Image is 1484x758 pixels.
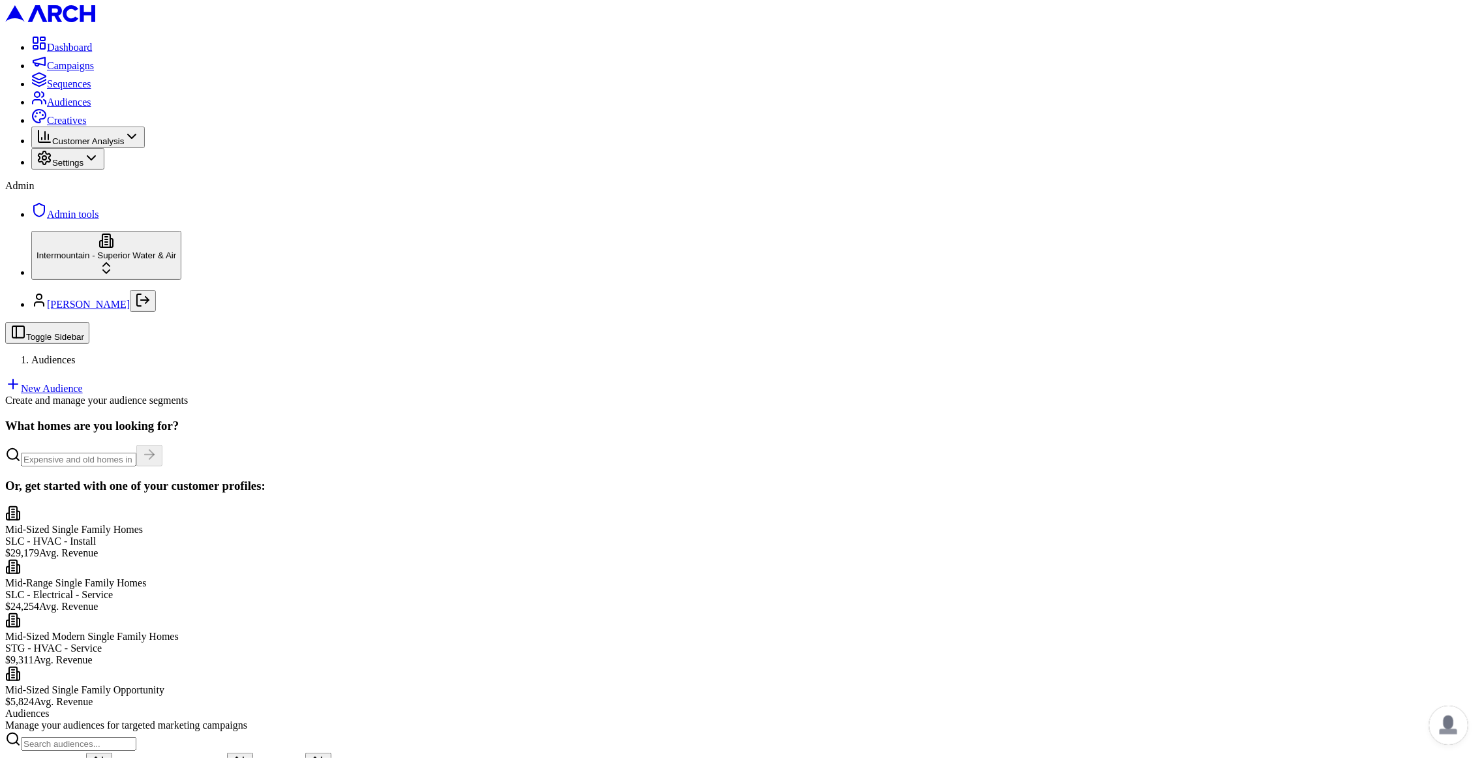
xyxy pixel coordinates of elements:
span: $ 29,179 [5,547,39,558]
a: Admin tools [31,209,99,220]
button: Settings [31,148,104,170]
span: Campaigns [47,60,94,71]
span: SLC - HVAC - Install [5,536,96,547]
a: Creatives [31,115,86,126]
div: Open chat [1429,706,1468,745]
a: Audiences [31,97,91,108]
h3: What homes are you looking for? [5,419,1479,433]
div: Mid-Sized Single Family Opportunity [5,684,1479,696]
span: $ 5,824 [5,696,34,707]
div: Mid-Sized Modern Single Family Homes [5,631,1479,643]
input: Expensive and old homes in greater SF Bay Area [21,453,136,466]
span: Settings [52,158,83,168]
button: Log out [130,290,156,312]
div: Mid-Sized Single Family Homes [5,524,1479,536]
span: Toggle Sidebar [26,332,84,342]
a: Sequences [31,78,91,89]
span: $ 9,311 [5,654,33,665]
div: Manage your audiences for targeted marketing campaigns [5,720,1479,731]
span: $ 24,254 [5,601,39,612]
span: Avg. Revenue [39,601,98,612]
span: Sequences [47,78,91,89]
button: Intermountain - Superior Water & Air [31,231,181,280]
span: Customer Analysis [52,136,124,146]
span: Intermountain - Superior Water & Air [37,250,176,260]
a: New Audience [5,383,83,394]
div: Admin [5,180,1479,192]
span: Dashboard [47,42,92,53]
span: Audiences [47,97,91,108]
button: Toggle Sidebar [5,322,89,344]
span: Avg. Revenue [34,696,93,707]
h3: Or, get started with one of your customer profiles: [5,479,1479,493]
a: [PERSON_NAME] [47,299,130,310]
span: Audiences [31,354,76,365]
span: SLC - Electrical - Service [5,589,113,600]
span: STG - HVAC - Service [5,643,102,654]
span: Avg. Revenue [39,547,98,558]
nav: breadcrumb [5,354,1479,366]
div: Mid-Range Single Family Homes [5,577,1479,589]
span: Admin tools [47,209,99,220]
input: Search audiences... [21,737,136,751]
span: Creatives [47,115,86,126]
div: Create and manage your audience segments [5,395,1479,406]
a: Dashboard [31,42,92,53]
button: Customer Analysis [31,127,145,148]
div: Audiences [5,708,1479,720]
a: Campaigns [31,60,94,71]
span: Avg. Revenue [33,654,92,665]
